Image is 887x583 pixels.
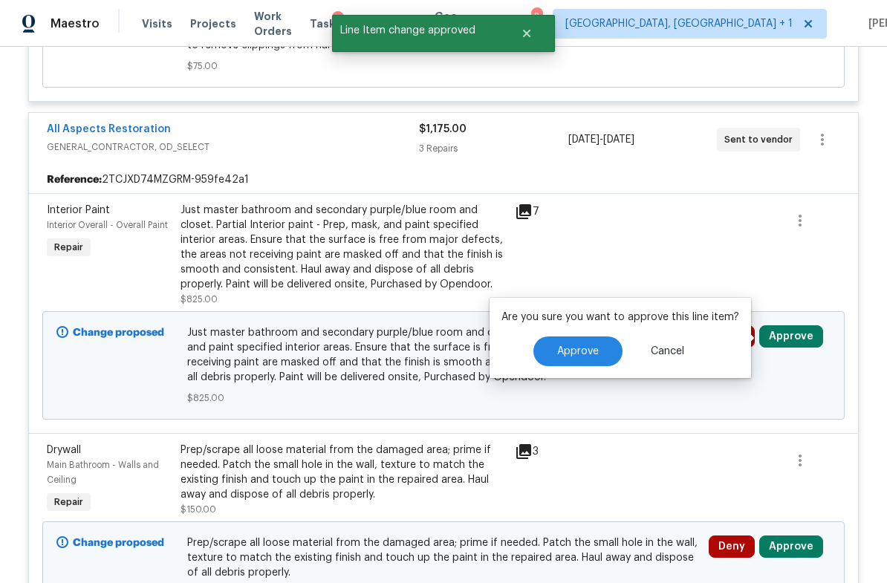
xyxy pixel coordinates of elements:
b: Change proposed [73,328,164,338]
div: 7 [515,203,573,221]
div: 3 Repairs [419,141,568,156]
span: [DATE] [603,134,634,145]
span: Maestro [51,16,100,31]
span: Visits [142,16,172,31]
span: Projects [190,16,236,31]
span: $75.00 [187,59,701,74]
b: Reference: [47,172,102,187]
button: Approve [533,336,623,366]
div: 3 [515,443,573,460]
button: Approve [759,535,823,558]
span: Drywall [47,445,81,455]
button: Deny [709,535,755,558]
span: GENERAL_CONTRACTOR, OD_SELECT [47,140,419,154]
div: 2 [531,9,542,24]
span: Prep/scrape all loose material from the damaged area; prime if needed. Patch the small hole in th... [187,535,701,580]
span: Repair [48,495,89,509]
span: $150.00 [181,505,216,514]
span: $825.00 [181,295,218,304]
span: $1,175.00 [419,124,467,134]
span: Approve [557,346,599,357]
span: [GEOGRAPHIC_DATA], [GEOGRAPHIC_DATA] + 1 [565,16,793,31]
span: Just master bathroom and secondary purple/blue room and closet. Partial Interior paint - Prep, ma... [187,325,701,385]
span: Interior Overall - Overall Paint [47,221,168,229]
span: - [568,132,634,147]
button: Approve [759,325,823,348]
span: Sent to vendor [724,132,799,147]
span: Line Item change approved [332,15,502,46]
span: $825.00 [187,391,701,406]
button: Cancel [627,336,708,366]
p: Are you sure you want to approve this line item? [501,310,739,325]
span: Main Bathroom - Walls and Ceiling [47,460,159,484]
a: All Aspects Restoration [47,124,171,134]
span: Interior Paint [47,205,110,215]
span: Repair [48,240,89,255]
b: Change proposed [73,538,164,548]
span: Geo Assignments [435,9,506,39]
div: 2 [332,11,344,26]
div: Prep/scrape all loose material from the damaged area; prime if needed. Patch the small hole in th... [181,443,506,502]
span: Cancel [651,346,684,357]
span: Tasks [310,19,341,29]
button: Close [502,19,551,48]
div: 2TCJXD74MZGRM-959fe42a1 [29,166,858,193]
div: Just master bathroom and secondary purple/blue room and closet. Partial Interior paint - Prep, ma... [181,203,506,292]
span: Work Orders [254,9,292,39]
span: [DATE] [568,134,600,145]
